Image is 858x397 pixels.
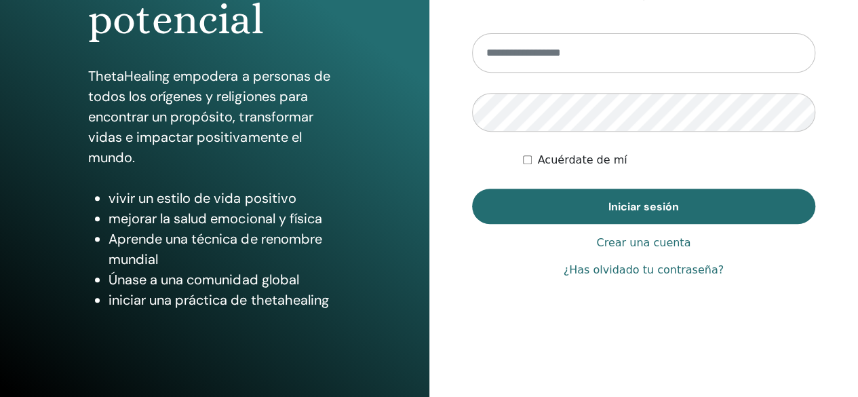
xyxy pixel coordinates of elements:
font: vivir un estilo de vida positivo [109,189,296,207]
font: ThetaHealing empodera a personas de todos los orígenes y religiones para encontrar un propósito, ... [88,67,330,166]
div: Mantenerme autenticado indefinidamente o hasta que cierre sesión manualmente [523,152,815,168]
font: iniciar una práctica de thetahealing [109,291,328,309]
a: ¿Has olvidado tu contraseña? [564,262,724,278]
font: ¿Has olvidado tu contraseña? [564,263,724,276]
font: Iniciar sesión [608,200,679,214]
font: Aprende una técnica de renombre mundial [109,230,321,268]
font: mejorar la salud emocional y física [109,210,321,227]
font: Únase a una comunidad global [109,271,298,288]
font: Crear una cuenta [596,236,690,249]
button: Iniciar sesión [472,189,816,224]
a: Crear una cuenta [596,235,690,251]
font: Acuérdate de mí [537,153,627,166]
